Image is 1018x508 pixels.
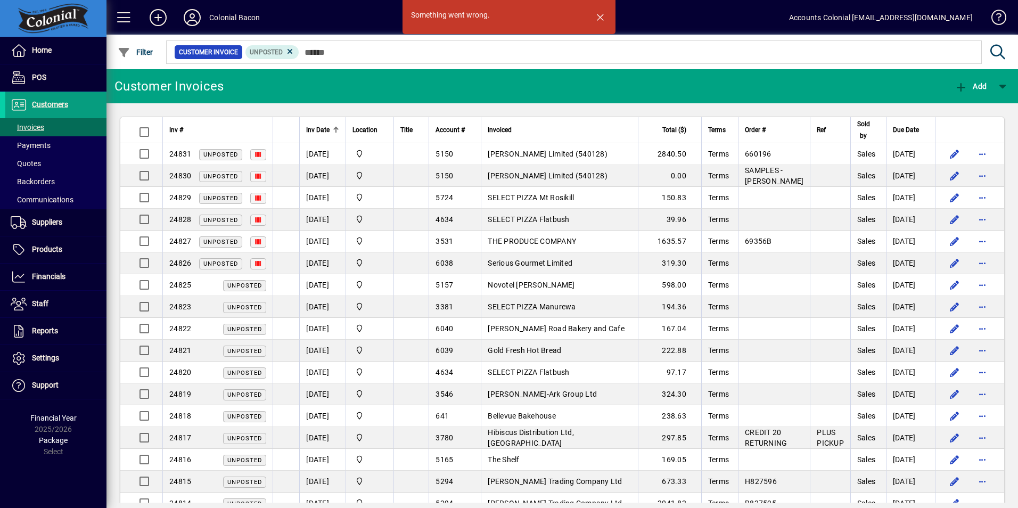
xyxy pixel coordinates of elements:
span: Terms [708,237,729,245]
span: Inv Date [306,124,330,136]
button: More options [974,451,991,468]
button: Edit [946,451,963,468]
span: 6039 [436,346,453,355]
span: Terms [708,259,729,267]
span: CREDIT 20 RETURNING [745,428,787,447]
span: Hibiscus Distribution Ltd, [GEOGRAPHIC_DATA] [488,428,574,447]
td: [DATE] [299,383,346,405]
span: Sales [857,412,875,420]
span: Novotel [PERSON_NAME] [488,281,574,289]
span: Sales [857,324,875,333]
span: 24825 [169,281,191,289]
td: [DATE] [299,274,346,296]
span: Terms [708,455,729,464]
span: 3381 [436,302,453,311]
td: 167.04 [638,318,701,340]
span: 6040 [436,324,453,333]
span: Settings [32,354,59,362]
span: 24819 [169,390,191,398]
span: Provida [352,366,387,378]
span: Filter [118,48,153,56]
span: Sales [857,259,875,267]
span: [PERSON_NAME] Trading Company Ltd [488,477,622,486]
a: Backorders [5,173,106,191]
span: [PERSON_NAME] Road Bakery and Cafe [488,324,625,333]
span: 24814 [169,499,191,507]
span: Sold by [857,118,870,142]
span: Sales [857,346,875,355]
span: Sales [857,499,875,507]
td: [DATE] [886,165,935,187]
span: Home [32,46,52,54]
button: More options [974,473,991,490]
span: Reports [32,326,58,335]
span: Invoiced [488,124,512,136]
span: [PERSON_NAME] Trading Company Ltd [488,499,622,507]
span: Invoices [11,123,44,132]
span: Terms [708,477,729,486]
span: Provida [352,410,387,422]
span: Communications [11,195,73,204]
span: 5294 [436,499,453,507]
a: Communications [5,191,106,209]
span: Terms [708,433,729,442]
td: [DATE] [886,449,935,471]
td: 598.00 [638,274,701,296]
a: Home [5,37,106,64]
span: Unposted [203,239,238,245]
span: 24831 [169,150,191,158]
span: SELECT PIZZA Flatbush [488,215,569,224]
td: 0.00 [638,165,701,187]
span: 24821 [169,346,191,355]
span: POS [32,73,46,81]
span: Terms [708,215,729,224]
td: [DATE] [886,471,935,493]
span: Unposted [227,413,262,420]
span: Terms [708,368,729,376]
td: [DATE] [886,296,935,318]
td: [DATE] [299,187,346,209]
span: SELECT PIZZA Flatbush [488,368,569,376]
div: Ref [817,124,844,136]
span: Sales [857,477,875,486]
span: Unposted [203,151,238,158]
td: [DATE] [299,165,346,187]
div: Accounts Colonial [EMAIL_ADDRESS][DOMAIN_NAME] [789,9,973,26]
a: Settings [5,345,106,372]
td: 297.85 [638,427,701,449]
span: Terms [708,193,729,202]
a: Staff [5,291,106,317]
button: More options [974,255,991,272]
span: 69356B [745,237,772,245]
span: Unposted [227,326,262,333]
span: Products [32,245,62,253]
div: Location [352,124,387,136]
span: SELECT PIZZA Mt Rosikill [488,193,574,202]
td: [DATE] [886,143,935,165]
span: Due Date [893,124,919,136]
span: Terms [708,150,729,158]
span: Sales [857,193,875,202]
button: Edit [946,473,963,490]
td: [DATE] [886,383,935,405]
span: 4634 [436,368,453,376]
td: [DATE] [886,340,935,362]
a: Products [5,236,106,263]
span: Terms [708,171,729,180]
button: Edit [946,167,963,184]
span: THE PRODUCE COMPANY [488,237,576,245]
button: Edit [946,342,963,359]
td: [DATE] [886,209,935,231]
td: [DATE] [886,318,935,340]
button: Edit [946,255,963,272]
span: Serious Gourmet Limited [488,259,572,267]
td: [DATE] [886,252,935,274]
div: Sold by [857,118,880,142]
span: Unposted [227,282,262,289]
span: 5724 [436,193,453,202]
span: 24816 [169,455,191,464]
button: Edit [946,298,963,315]
span: Unposted [227,501,262,507]
button: Edit [946,320,963,337]
a: Knowledge Base [983,2,1005,37]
